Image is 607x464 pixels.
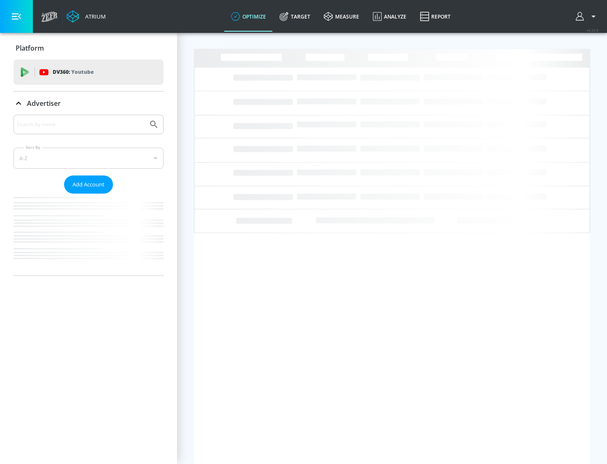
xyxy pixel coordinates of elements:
a: optimize [224,1,273,32]
div: A-Z [13,148,164,169]
p: Platform [16,43,44,53]
button: Add Account [64,175,113,194]
input: Search by name [17,119,145,130]
a: Report [413,1,457,32]
a: measure [317,1,366,32]
p: Advertiser [27,99,61,108]
a: Target [273,1,317,32]
div: Advertiser [13,115,164,275]
div: DV360: Youtube [13,59,164,85]
div: Advertiser [13,92,164,115]
p: DV360: [53,67,94,77]
span: v 4.32.0 [587,28,599,32]
nav: list of Advertiser [13,194,164,275]
span: Add Account [73,180,105,189]
div: Platform [13,36,164,60]
a: Analyze [366,1,413,32]
a: Atrium [67,10,106,23]
label: Sort By [24,145,42,150]
div: Atrium [82,13,106,20]
p: Youtube [71,67,94,76]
